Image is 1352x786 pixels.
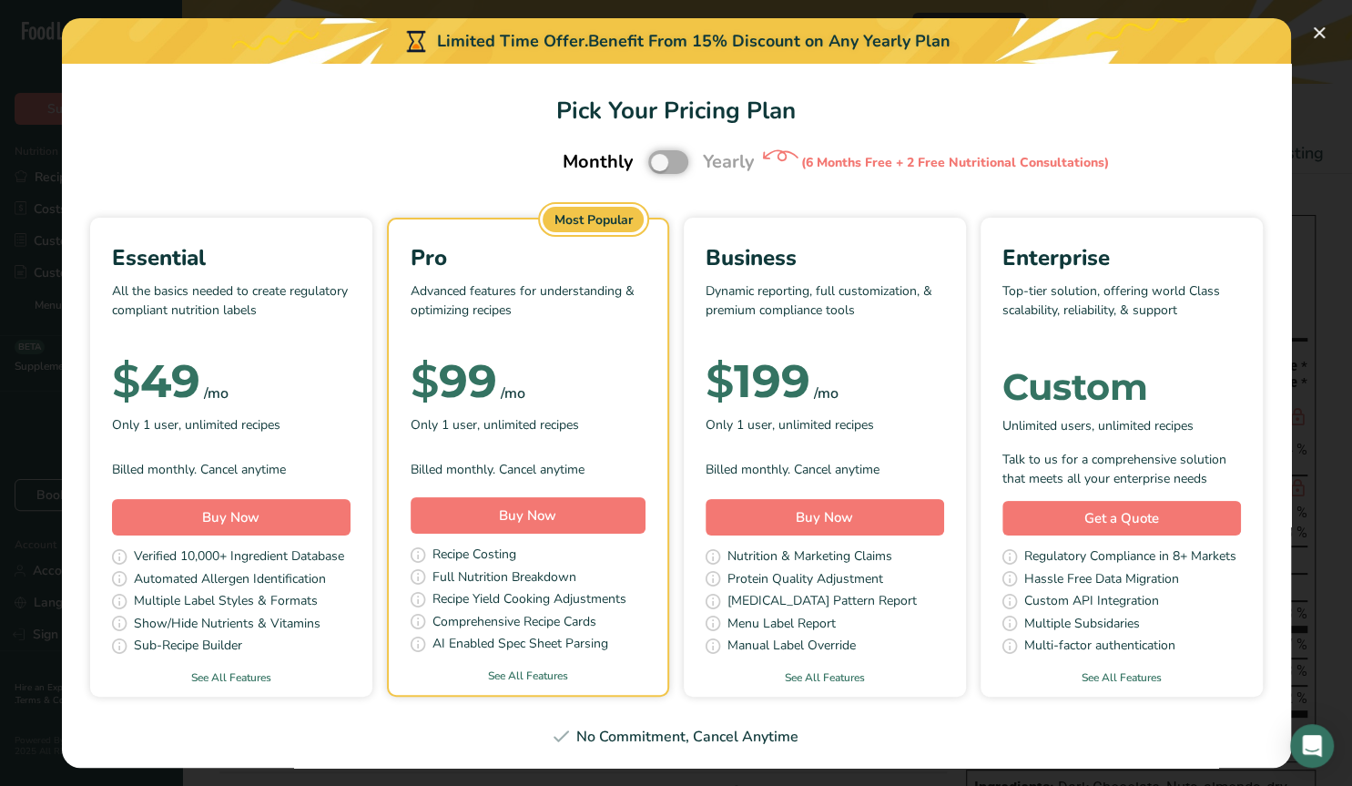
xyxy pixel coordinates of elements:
[411,415,579,434] span: Only 1 user, unlimited recipes
[727,546,892,569] span: Nutrition & Marketing Claims
[814,383,839,404] div: /mo
[411,460,646,479] div: Billed monthly. Cancel anytime
[411,281,646,336] p: Advanced features for understanding & optimizing recipes
[703,148,755,176] span: Yearly
[727,569,883,592] span: Protein Quality Adjustment
[1002,416,1194,435] span: Unlimited users, unlimited recipes
[411,241,646,274] div: Pro
[134,636,242,658] span: Sub-Recipe Builder
[727,591,917,614] span: [MEDICAL_DATA] Pattern Report
[727,636,856,658] span: Manual Label Override
[411,353,439,409] span: $
[1290,724,1334,768] div: Open Intercom Messenger
[112,353,140,409] span: $
[706,353,734,409] span: $
[981,669,1263,686] a: See All Features
[112,460,351,479] div: Billed monthly. Cancel anytime
[796,508,853,526] span: Buy Now
[1024,546,1236,569] span: Regulatory Compliance in 8+ Markets
[1002,450,1241,488] div: Talk to us for a comprehensive solution that meets all your enterprise needs
[112,363,200,400] div: 49
[62,18,1291,64] div: Limited Time Offer.
[706,415,874,434] span: Only 1 user, unlimited recipes
[706,363,810,400] div: 199
[801,153,1109,172] div: (6 Months Free + 2 Free Nutritional Consultations)
[112,415,280,434] span: Only 1 user, unlimited recipes
[1024,614,1140,637] span: Multiple Subsidaries
[588,29,950,54] div: Benefit From 15% Discount on Any Yearly Plan
[706,460,944,479] div: Billed monthly. Cancel anytime
[112,499,351,536] button: Buy Now
[134,591,318,614] span: Multiple Label Styles & Formats
[202,508,259,526] span: Buy Now
[432,545,516,567] span: Recipe Costing
[134,569,326,592] span: Automated Allergen Identification
[432,634,608,657] span: AI Enabled Spec Sheet Parsing
[432,589,626,612] span: Recipe Yield Cooking Adjustments
[432,567,576,590] span: Full Nutrition Breakdown
[84,93,1269,128] h1: Pick Your Pricing Plan
[1002,501,1241,536] a: Get a Quote
[706,241,944,274] div: Business
[112,241,351,274] div: Essential
[411,363,497,400] div: 99
[134,546,344,569] span: Verified 10,000+ Ingredient Database
[1024,591,1159,614] span: Custom API Integration
[432,612,596,635] span: Comprehensive Recipe Cards
[727,614,836,637] span: Menu Label Report
[84,726,1269,748] div: No Commitment, Cancel Anytime
[1084,508,1159,529] span: Get a Quote
[411,497,646,534] button: Buy Now
[501,383,525,404] div: /mo
[684,669,966,686] a: See All Features
[543,207,645,232] div: Most Popular
[204,383,229,404] div: /mo
[389,668,667,684] a: See All Features
[563,148,634,176] span: Monthly
[706,499,944,536] button: Buy Now
[1024,636,1175,658] span: Multi-factor authentication
[1002,281,1241,336] p: Top-tier solution, offering world Class scalability, reliability, & support
[1002,369,1241,405] div: Custom
[134,614,320,637] span: Show/Hide Nutrients & Vitamins
[112,281,351,336] p: All the basics needed to create regulatory compliant nutrition labels
[1024,569,1179,592] span: Hassle Free Data Migration
[706,281,944,336] p: Dynamic reporting, full customization, & premium compliance tools
[90,669,372,686] a: See All Features
[1002,241,1241,274] div: Enterprise
[499,506,556,525] span: Buy Now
